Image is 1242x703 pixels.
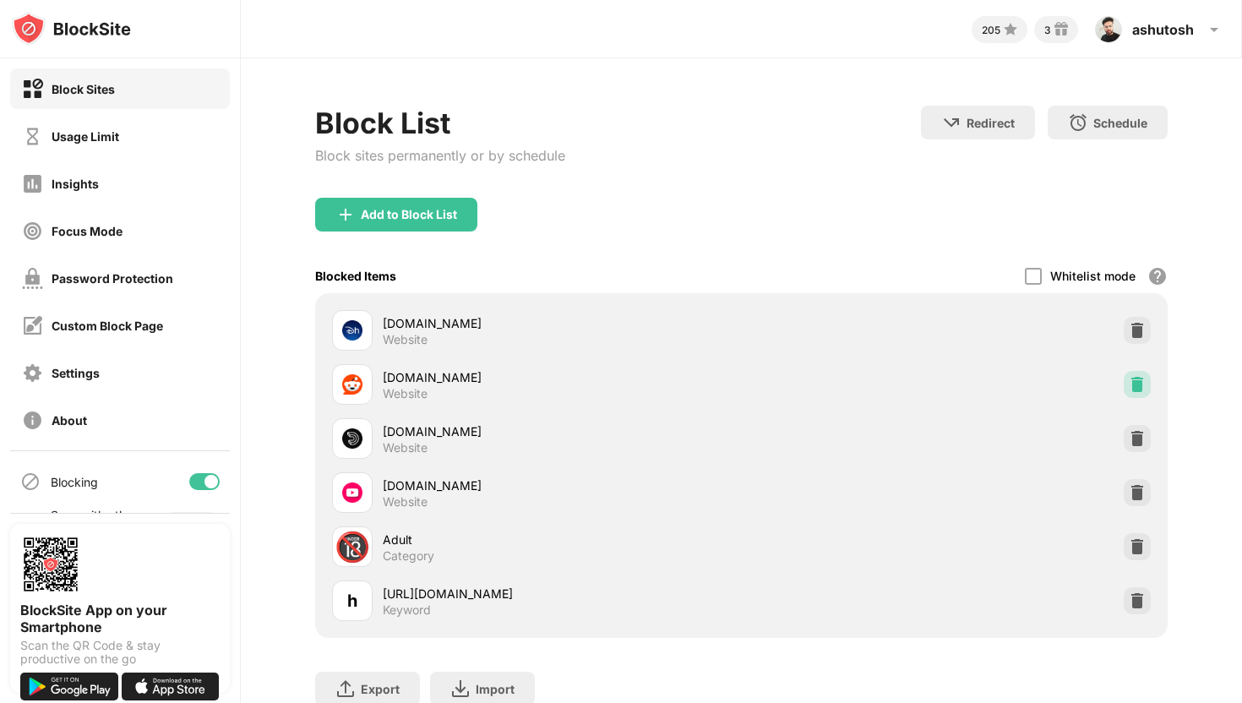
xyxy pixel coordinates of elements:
img: password-protection-off.svg [22,268,43,289]
img: ACg8ocJDfsO4HDLUXMWKJgMeZOOlN33H7BmHtrWeRqkiGjgX6_r0q2hU=s96-c [1095,16,1122,43]
div: Website [383,440,428,455]
div: Redirect [967,116,1015,130]
div: Settings [52,366,100,380]
div: Block Sites [52,82,115,96]
div: 🔞 [335,530,370,564]
div: Website [383,332,428,347]
div: [DOMAIN_NAME] [383,314,741,332]
div: 205 [982,24,1000,36]
img: reward-small.svg [1051,19,1071,40]
div: [DOMAIN_NAME] [383,368,741,386]
div: [DOMAIN_NAME] [383,422,741,440]
img: download-on-the-app-store.svg [122,673,220,700]
img: logo-blocksite.svg [12,12,131,46]
img: insights-off.svg [22,173,43,194]
div: Add to Block List [361,208,457,221]
div: h [347,588,357,613]
div: Schedule [1093,116,1147,130]
div: Export [361,682,400,696]
div: Insights [52,177,99,191]
img: get-it-on-google-play.svg [20,673,118,700]
div: Keyword [383,602,431,618]
div: Sync with other devices [51,508,138,537]
div: Blocking [51,475,98,489]
div: ashutosh [1132,21,1194,38]
div: Category [383,548,434,564]
img: sync-icon.svg [20,512,41,532]
div: Block sites permanently or by schedule [315,147,565,164]
div: Import [476,682,515,696]
img: favicons [342,428,362,449]
div: Whitelist mode [1050,269,1136,283]
div: [URL][DOMAIN_NAME] [383,585,741,602]
div: About [52,413,87,428]
img: blocking-icon.svg [20,471,41,492]
div: Website [383,494,428,510]
img: settings-off.svg [22,362,43,384]
img: options-page-qr-code.png [20,534,81,595]
img: favicons [342,482,362,503]
div: Usage Limit [52,129,119,144]
div: Focus Mode [52,224,123,238]
div: Block List [315,106,565,140]
img: points-small.svg [1000,19,1021,40]
div: BlockSite App on your Smartphone [20,602,220,635]
img: block-on.svg [22,79,43,100]
img: favicons [342,374,362,395]
div: Website [383,386,428,401]
div: Blocked Items [315,269,396,283]
img: about-off.svg [22,410,43,431]
div: Adult [383,531,741,548]
div: 3 [1044,24,1051,36]
img: focus-off.svg [22,221,43,242]
img: time-usage-off.svg [22,126,43,147]
img: customize-block-page-off.svg [22,315,43,336]
div: [DOMAIN_NAME] [383,477,741,494]
div: Password Protection [52,271,173,286]
div: Custom Block Page [52,319,163,333]
img: favicons [342,320,362,341]
div: Scan the QR Code & stay productive on the go [20,639,220,666]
